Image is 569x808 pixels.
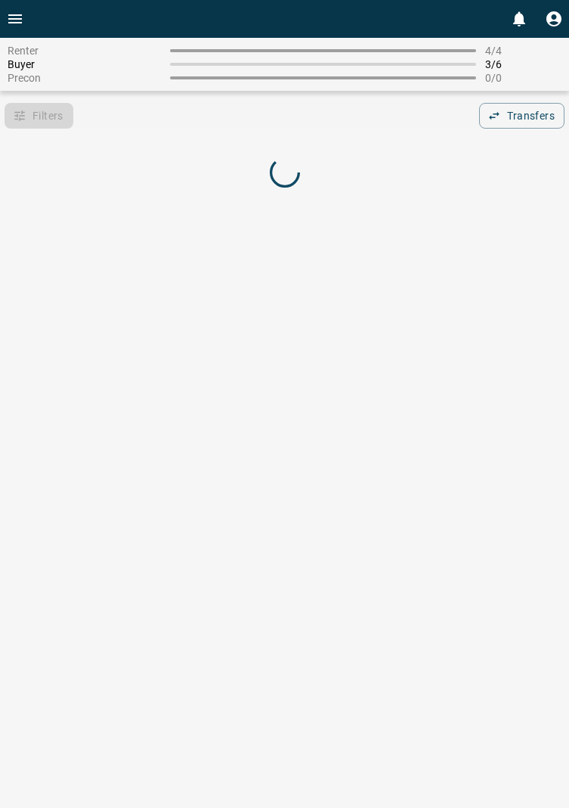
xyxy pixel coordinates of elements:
[485,72,561,84] span: 0 / 0
[479,103,564,129] button: Transfers
[485,45,561,57] span: 4 / 4
[8,58,161,70] span: Buyer
[539,4,569,34] button: Profile
[8,72,161,84] span: Precon
[8,45,161,57] span: Renter
[485,58,561,70] span: 3 / 6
